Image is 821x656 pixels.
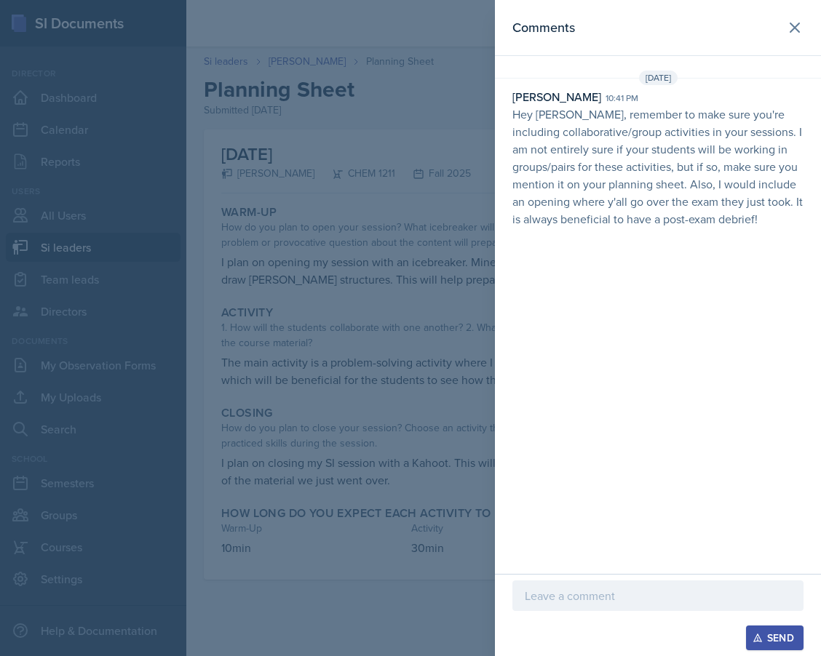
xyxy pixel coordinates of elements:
[746,625,804,650] button: Send
[512,17,575,38] h2: Comments
[639,71,678,85] span: [DATE]
[755,632,794,644] div: Send
[606,92,638,105] div: 10:41 pm
[512,88,601,105] div: [PERSON_NAME]
[512,105,804,228] p: Hey [PERSON_NAME], remember to make sure you're including collaborative/group activities in your ...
